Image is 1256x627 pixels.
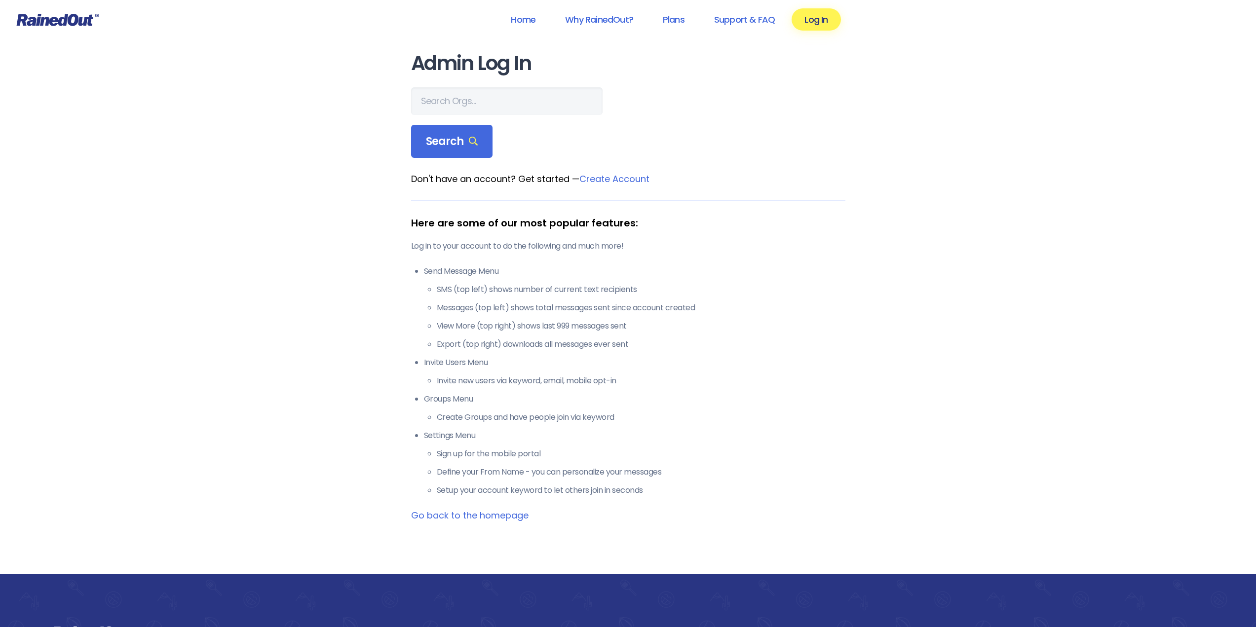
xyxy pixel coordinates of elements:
li: Export (top right) downloads all messages ever sent [437,338,845,350]
li: Send Message Menu [424,265,845,350]
a: Plans [650,8,697,31]
li: Invite Users Menu [424,357,845,387]
li: SMS (top left) shows number of current text recipients [437,284,845,295]
div: Here are some of our most popular features: [411,216,845,230]
p: Log in to your account to do the following and much more! [411,240,845,252]
h1: Admin Log In [411,52,845,74]
li: Sign up for the mobile portal [437,448,845,460]
li: Define your From Name - you can personalize your messages [437,466,845,478]
div: Search [411,125,493,158]
span: Search [426,135,478,148]
li: View More (top right) shows last 999 messages sent [437,320,845,332]
a: Log In [792,8,840,31]
li: Groups Menu [424,393,845,423]
a: Home [498,8,548,31]
a: Go back to the homepage [411,509,529,521]
li: Settings Menu [424,430,845,496]
a: Support & FAQ [701,8,788,31]
main: Don't have an account? Get started — [411,52,845,522]
li: Messages (top left) shows total messages sent since account created [437,302,845,314]
a: Why RainedOut? [552,8,646,31]
li: Setup your account keyword to let others join in seconds [437,484,845,496]
input: Search Orgs… [411,87,603,115]
li: Invite new users via keyword, email, mobile opt-in [437,375,845,387]
li: Create Groups and have people join via keyword [437,411,845,423]
a: Create Account [579,173,649,185]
